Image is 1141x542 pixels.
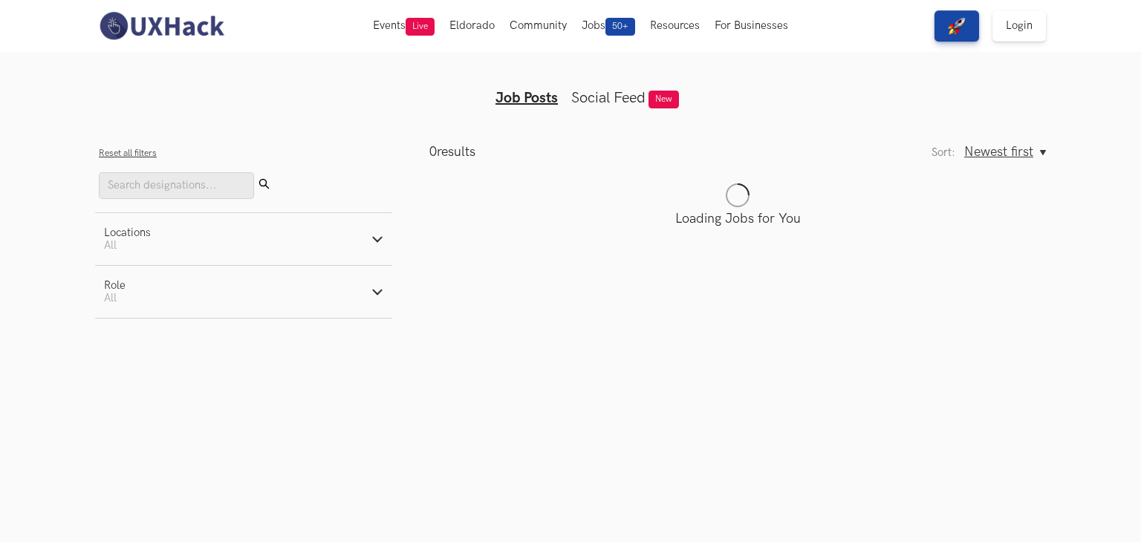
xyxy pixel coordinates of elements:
a: Social Feed [571,89,646,107]
p: results [429,144,475,160]
span: 0 [429,144,437,160]
label: Sort: [932,146,955,159]
span: Newest first [964,144,1033,160]
button: LocationsAll [95,213,392,265]
span: New [648,91,679,108]
span: All [104,292,117,304]
p: Loading Jobs for You [429,211,1046,226]
img: UXHack-logo.png [95,10,227,42]
button: RoleAll [95,266,392,318]
span: All [104,239,117,252]
a: Login [992,10,1046,42]
a: Job Posts [495,89,558,107]
input: Search [99,172,254,199]
div: Role [104,279,126,292]
img: rocket [948,17,966,35]
span: 50+ [605,18,635,36]
button: Reset all filters [99,148,157,159]
div: Locations [104,226,151,239]
ul: Tabs Interface [285,65,856,107]
span: Live [406,18,435,36]
button: Newest first, Sort: [964,144,1046,160]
